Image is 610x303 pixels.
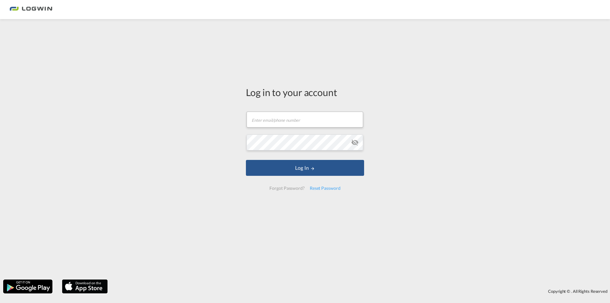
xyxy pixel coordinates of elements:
[307,182,343,194] div: Reset Password
[3,279,53,294] img: google.png
[10,3,52,17] img: bc73a0e0d8c111efacd525e4c8ad7d32.png
[246,86,364,99] div: Log in to your account
[351,139,359,146] md-icon: icon-eye-off
[247,112,363,127] input: Enter email/phone number
[267,182,307,194] div: Forgot Password?
[61,279,108,294] img: apple.png
[111,286,610,297] div: Copyright © . All Rights Reserved
[246,160,364,176] button: LOGIN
